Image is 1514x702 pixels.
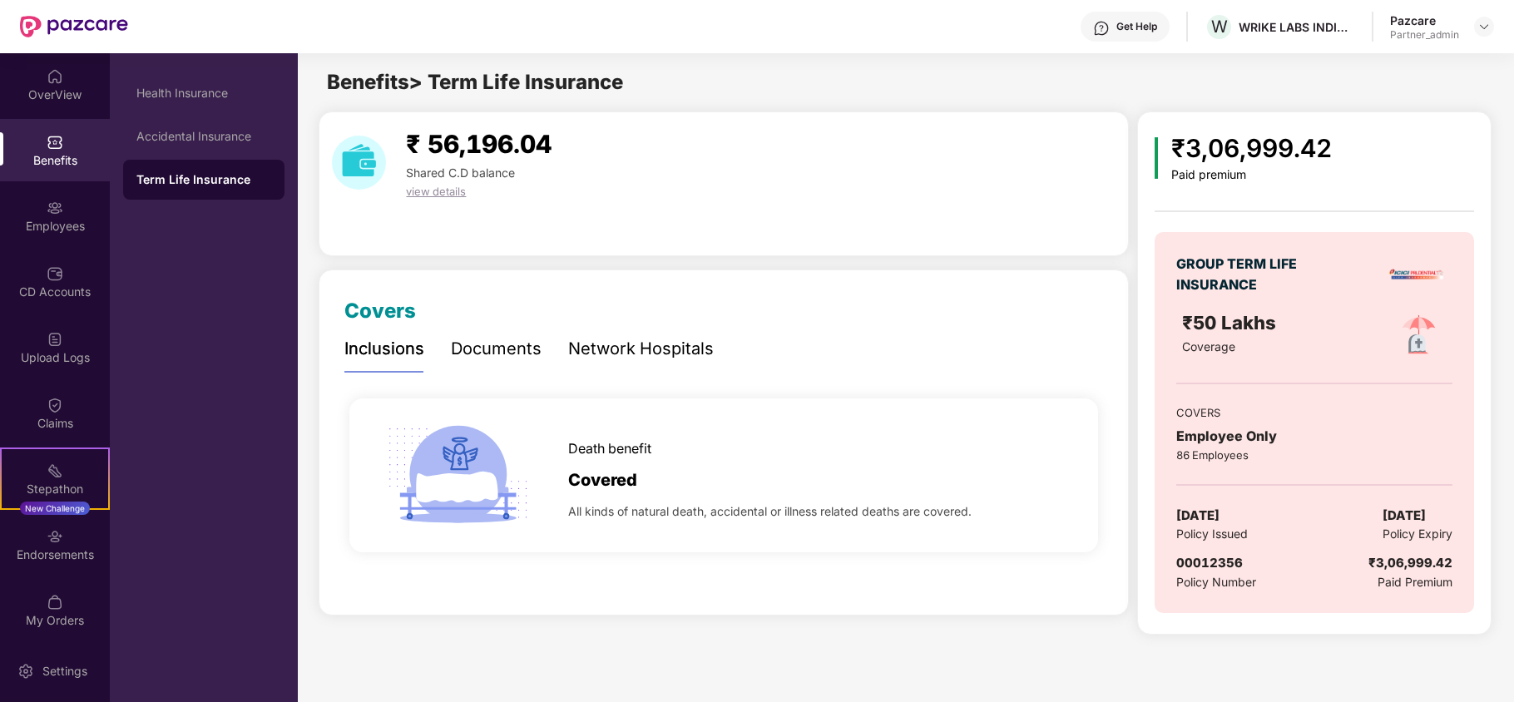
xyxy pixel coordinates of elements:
img: svg+xml;base64,PHN2ZyBpZD0iRW5kb3JzZW1lbnRzIiB4bWxucz0iaHR0cDovL3d3dy53My5vcmcvMjAwMC9zdmciIHdpZH... [47,528,63,545]
div: Network Hospitals [568,336,714,362]
span: 00012356 [1176,555,1243,571]
div: Settings [37,663,92,680]
div: Employee Only [1176,426,1452,447]
div: ₹3,06,999.42 [1171,129,1332,168]
div: Paid premium [1171,168,1332,182]
img: New Pazcare Logo [20,16,128,37]
div: COVERS [1176,404,1452,421]
span: ₹ 56,196.04 [406,129,552,159]
img: svg+xml;base64,PHN2ZyBpZD0iTXlfT3JkZXJzIiBkYXRhLW5hbWU9Ik15IE9yZGVycyIgeG1sbnM9Imh0dHA6Ly93d3cudz... [47,594,63,611]
img: insurerLogo [1388,245,1446,304]
div: Health Insurance [136,87,271,100]
div: 86 Employees [1176,447,1452,463]
span: Coverage [1182,339,1235,353]
div: ₹3,06,999.42 [1368,553,1452,573]
span: W [1211,17,1228,37]
div: Documents [451,336,542,362]
div: Accidental Insurance [136,130,271,143]
div: Covers [344,295,416,327]
span: All kinds of natural death, accidental or illness related deaths are covered. [568,502,972,521]
img: svg+xml;base64,PHN2ZyBpZD0iVXBsb2FkX0xvZ3MiIGRhdGEtbmFtZT0iVXBsb2FkIExvZ3MiIHhtbG5zPSJodHRwOi8vd3... [47,331,63,348]
div: Term Life Insurance [136,171,271,188]
div: Get Help [1116,20,1157,33]
div: Pazcare [1390,12,1459,28]
span: Shared C.D balance [406,166,515,180]
span: [DATE] [1176,506,1220,526]
span: Death benefit [568,438,651,459]
span: Policy Issued [1176,525,1248,543]
span: Covered [568,467,637,493]
img: svg+xml;base64,PHN2ZyBpZD0iSGVscC0zMngzMiIgeG1sbnM9Imh0dHA6Ly93d3cudzMub3JnLzIwMDAvc3ZnIiB3aWR0aD... [1093,20,1110,37]
img: icon [1155,137,1159,179]
span: Policy Number [1176,575,1256,589]
div: Partner_admin [1390,28,1459,42]
img: svg+xml;base64,PHN2ZyBpZD0iQ0RfQWNjb3VudHMiIGRhdGEtbmFtZT0iQ0QgQWNjb3VudHMiIHhtbG5zPSJodHRwOi8vd3... [47,265,63,282]
div: WRIKE LABS INDIA PRIVATE LIMITED [1239,19,1355,35]
img: svg+xml;base64,PHN2ZyBpZD0iQ2xhaW0iIHhtbG5zPSJodHRwOi8vd3d3LnczLm9yZy8yMDAwL3N2ZyIgd2lkdGg9IjIwIi... [47,397,63,413]
span: Paid Premium [1378,573,1452,591]
img: svg+xml;base64,PHN2ZyB4bWxucz0iaHR0cDovL3d3dy53My5vcmcvMjAwMC9zdmciIHdpZHRoPSIyMSIgaGVpZ2h0PSIyMC... [47,462,63,479]
img: svg+xml;base64,PHN2ZyBpZD0iQmVuZWZpdHMiIHhtbG5zPSJodHRwOi8vd3d3LnczLm9yZy8yMDAwL3N2ZyIgd2lkdGg9Ij... [47,134,63,151]
img: svg+xml;base64,PHN2ZyBpZD0iU2V0dGluZy0yMHgyMCIgeG1sbnM9Imh0dHA6Ly93d3cudzMub3JnLzIwMDAvc3ZnIiB3aW... [17,663,34,680]
img: svg+xml;base64,PHN2ZyBpZD0iSG9tZSIgeG1sbnM9Imh0dHA6Ly93d3cudzMub3JnLzIwMDAvc3ZnIiB3aWR0aD0iMjAiIG... [47,68,63,85]
span: view details [406,185,466,198]
div: Stepathon [2,481,108,497]
div: Inclusions [344,336,424,362]
img: download [332,136,386,190]
div: GROUP TERM LIFE INSURANCE [1176,254,1322,295]
div: New Challenge [20,502,90,515]
img: svg+xml;base64,PHN2ZyBpZD0iRHJvcGRvd24tMzJ4MzIiIHhtbG5zPSJodHRwOi8vd3d3LnczLm9yZy8yMDAwL3N2ZyIgd2... [1477,20,1491,33]
span: ₹50 Lakhs [1182,312,1281,334]
span: [DATE] [1383,506,1426,526]
img: svg+xml;base64,PHN2ZyBpZD0iRW1wbG95ZWVzIiB4bWxucz0iaHR0cDovL3d3dy53My5vcmcvMjAwMC9zdmciIHdpZHRoPS... [47,200,63,216]
img: icon [381,398,535,552]
img: policyIcon [1392,309,1446,363]
span: Benefits > Term Life Insurance [327,70,623,94]
span: Policy Expiry [1383,525,1452,543]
